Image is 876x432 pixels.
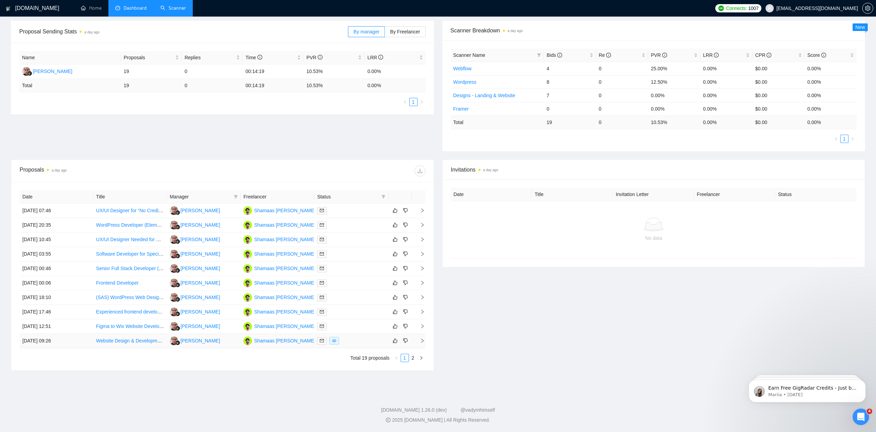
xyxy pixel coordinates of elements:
th: Title [532,188,613,201]
button: dislike [401,221,410,229]
button: like [391,250,399,258]
td: UX/UI Designer for “No Credit Check Loans” Landing Page [93,204,167,218]
span: mail [320,310,324,314]
div: message notification from Mariia, 2w ago. Earn Free GigRadar Credits - Just by Sharing Your Story... [10,14,127,37]
div: [PERSON_NAME] [180,279,220,287]
a: SMShamaas [PERSON_NAME] [243,222,315,227]
a: Webflow [453,66,472,71]
span: Re [599,52,611,58]
td: 0 [596,89,648,102]
button: like [391,235,399,244]
span: Replies [184,54,235,61]
div: No data [456,234,851,242]
a: SMShamaas [PERSON_NAME] [243,207,315,213]
td: 0.00% [648,89,700,102]
a: 1 [410,98,417,106]
img: SM [243,264,252,273]
td: 0 [596,102,648,115]
span: info-circle [557,53,562,58]
span: like [393,280,398,286]
th: Date [451,188,532,201]
span: left [403,100,407,104]
td: 0 [182,79,243,92]
a: SMShamaas [PERSON_NAME] [243,338,315,343]
span: right [414,208,425,213]
span: info-circle [821,53,826,58]
span: dislike [403,280,408,286]
img: gigradar-bm.png [175,282,180,287]
th: Date [20,190,93,204]
a: Wordpress [453,79,476,85]
td: $0.00 [752,102,805,115]
span: mail [320,281,324,285]
a: Website Design & Development for New Restoration Business [96,338,229,343]
td: 0.00% [648,102,700,115]
img: AU [170,322,178,331]
span: setting [863,6,873,11]
a: SMShamaas [PERSON_NAME] [243,265,315,271]
a: [DOMAIN_NAME] 1.26.0 (dev) [381,407,447,413]
button: like [391,221,399,229]
a: AU[PERSON_NAME] [170,251,220,256]
a: @vadymhimself [461,407,495,413]
th: Name [19,51,121,64]
td: $0.00 [752,75,805,89]
span: mail [320,252,324,256]
a: Experienced frontend developer for slicing Figma designs - No agencies! [96,309,251,315]
span: dislike [403,338,408,343]
a: Software Developer for Special Projects (Freelance, Hourly) [96,251,224,257]
li: Previous Page [401,98,409,106]
span: filter [234,195,238,199]
img: gigradar-bm.png [175,297,180,302]
th: Title [93,190,167,204]
span: download [415,168,425,174]
img: SM [243,221,252,229]
button: dislike [401,322,410,330]
img: SM [243,250,252,258]
button: dislike [401,206,410,215]
li: Next Page [418,98,426,106]
span: info-circle [378,55,383,60]
span: filter [381,195,386,199]
div: Shamaas [PERSON_NAME] [254,250,315,258]
a: Frontend Developer [96,280,139,286]
span: left [834,137,838,141]
span: Invitations [451,165,857,174]
td: 0 [596,62,648,75]
span: right [414,251,425,256]
span: By Freelancer [390,29,420,34]
div: Shamaas [PERSON_NAME] [254,294,315,301]
a: SMShamaas [PERSON_NAME] [243,280,315,285]
a: 1 [841,135,848,143]
span: mail [320,339,324,343]
span: dislike [403,266,408,271]
span: mail [320,208,324,213]
span: Connects: [726,4,747,12]
span: Scanner Name [453,52,485,58]
span: PVR [651,52,667,58]
img: gigradar-bm.png [175,254,180,258]
div: [PERSON_NAME] [180,207,220,214]
td: 00:14:19 [243,79,304,92]
td: [DATE] 20:35 [20,218,93,233]
td: Total [19,79,121,92]
div: [PERSON_NAME] [180,337,220,344]
td: 0.00 % [700,115,753,129]
span: mail [320,223,324,227]
span: Dashboard [124,5,147,11]
span: like [393,323,398,329]
span: dislike [403,237,408,242]
span: mail [320,266,324,270]
td: 19 [121,64,182,79]
button: dislike [401,235,410,244]
span: right [420,100,424,104]
button: download [414,165,425,176]
span: By manager [353,29,379,34]
span: dislike [403,251,408,257]
span: right [414,237,425,242]
span: LRR [703,52,719,58]
td: 19 [121,79,182,92]
div: Proposals [20,165,222,176]
td: [DATE] 00:06 [20,276,93,290]
img: gigradar-bm.png [175,268,180,273]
